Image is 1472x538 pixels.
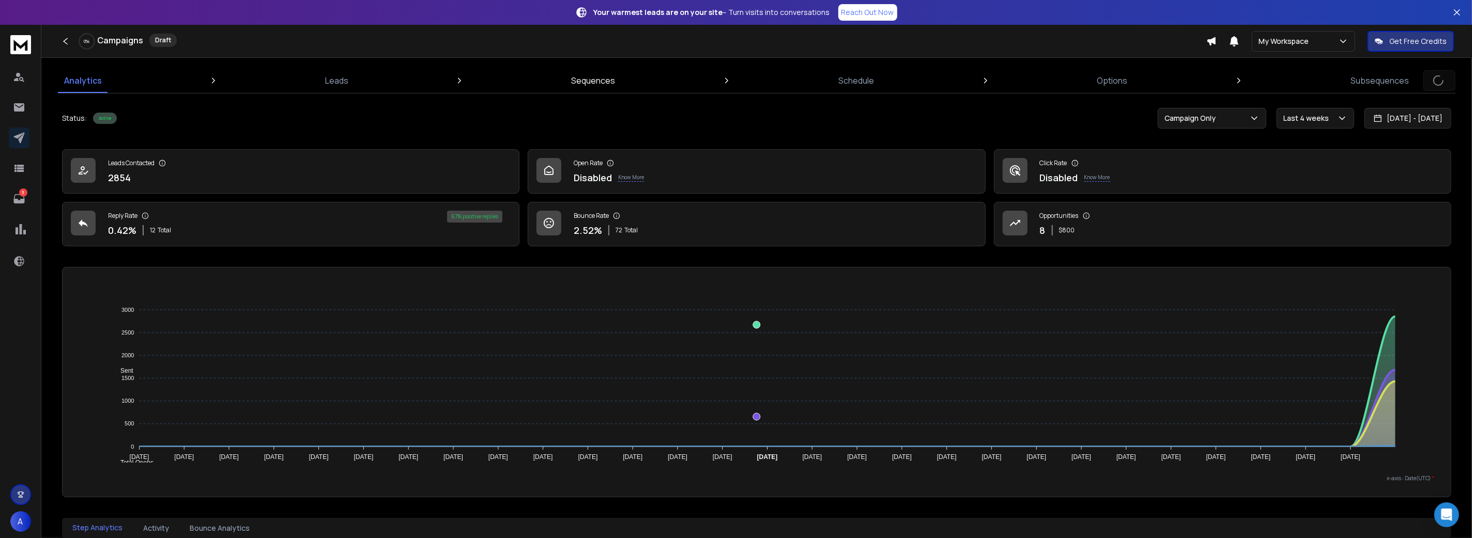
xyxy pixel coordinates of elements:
p: 2.52 % [574,223,602,238]
span: 72 [616,226,622,234]
button: [DATE] - [DATE] [1364,108,1451,129]
p: Last 4 weeks [1283,113,1333,123]
p: Reach Out Now [841,7,894,18]
tspan: [DATE] [578,453,598,461]
a: Sequences [565,68,621,93]
span: Total [158,226,171,234]
button: Get Free Credits [1368,31,1454,52]
a: Click RateDisabledKnow More [994,149,1451,194]
a: Reply Rate0.42%12Total67% positive replies [62,202,519,246]
img: logo [10,35,31,54]
tspan: [DATE] [1071,453,1091,461]
a: Leads [319,68,355,93]
p: 3 [19,188,27,197]
tspan: [DATE] [130,453,149,461]
tspan: [DATE] [488,453,508,461]
p: 8 [1040,223,1046,238]
tspan: [DATE] [309,453,329,461]
tspan: 2500 [121,329,134,336]
span: Total [624,226,638,234]
tspan: [DATE] [1206,453,1226,461]
p: 0.42 % [108,223,136,238]
tspan: [DATE] [982,453,1002,461]
a: Subsequences [1344,68,1415,93]
div: Draft [149,34,177,47]
tspan: [DATE] [1341,453,1360,461]
div: 67 % positive replies [447,211,502,223]
tspan: [DATE] [174,453,194,461]
p: Schedule [838,74,874,87]
p: Status: [62,113,87,123]
span: 12 [150,226,156,234]
p: Click Rate [1040,159,1067,167]
p: Options [1097,74,1127,87]
a: Options [1091,68,1133,93]
tspan: [DATE] [354,453,374,461]
a: Reach Out Now [838,4,897,21]
div: Active [93,113,117,124]
p: Know More [618,173,644,182]
p: $ 800 [1059,226,1075,234]
tspan: [DATE] [264,453,284,461]
p: Leads [325,74,348,87]
tspan: [DATE] [1296,453,1315,461]
p: 2854 [108,170,131,185]
a: Leads Contacted2854 [62,149,519,194]
p: Reply Rate [108,212,137,220]
p: Disabled [1040,170,1078,185]
tspan: 1000 [121,398,134,404]
tspan: [DATE] [668,453,687,461]
tspan: [DATE] [533,453,553,461]
p: 0 % [84,38,90,44]
p: Opportunities [1040,212,1079,220]
a: Opportunities8$800 [994,202,1451,246]
p: Leads Contacted [108,159,155,167]
div: Open Intercom Messenger [1434,502,1459,527]
tspan: [DATE] [1161,453,1181,461]
tspan: 1500 [121,375,134,381]
tspan: [DATE] [1116,453,1136,461]
tspan: [DATE] [219,453,239,461]
tspan: 500 [125,421,134,427]
span: Total Opens [113,459,154,466]
a: Analytics [58,68,108,93]
p: x-axis : Date(UTC) [79,474,1434,482]
p: Campaign Only [1164,113,1220,123]
tspan: [DATE] [1251,453,1271,461]
tspan: 2000 [121,352,134,358]
tspan: [DATE] [1027,453,1047,461]
a: Open RateDisabledKnow More [528,149,985,194]
tspan: 3000 [121,307,134,313]
p: My Workspace [1259,36,1313,46]
tspan: [DATE] [398,453,418,461]
tspan: [DATE] [757,453,778,461]
tspan: [DATE] [892,453,912,461]
tspan: [DATE] [623,453,642,461]
p: Disabled [574,170,612,185]
button: A [10,511,31,532]
tspan: 0 [131,444,134,450]
p: Sequences [571,74,615,87]
h1: Campaigns [97,34,143,46]
p: Bounce Rate [574,212,609,220]
a: Bounce Rate2.52%72Total [528,202,985,246]
p: Get Free Credits [1389,36,1447,46]
span: Sent [113,367,133,374]
p: Know More [1084,173,1110,182]
tspan: [DATE] [803,453,822,461]
a: Schedule [832,68,880,93]
a: 3 [9,188,29,209]
p: – Turn visits into conversations [594,7,830,18]
tspan: [DATE] [847,453,867,461]
p: Open Rate [574,159,603,167]
p: Analytics [64,74,102,87]
tspan: [DATE] [443,453,463,461]
tspan: [DATE] [937,453,957,461]
strong: Your warmest leads are on your site [594,7,723,17]
p: Subsequences [1351,74,1409,87]
tspan: [DATE] [713,453,732,461]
